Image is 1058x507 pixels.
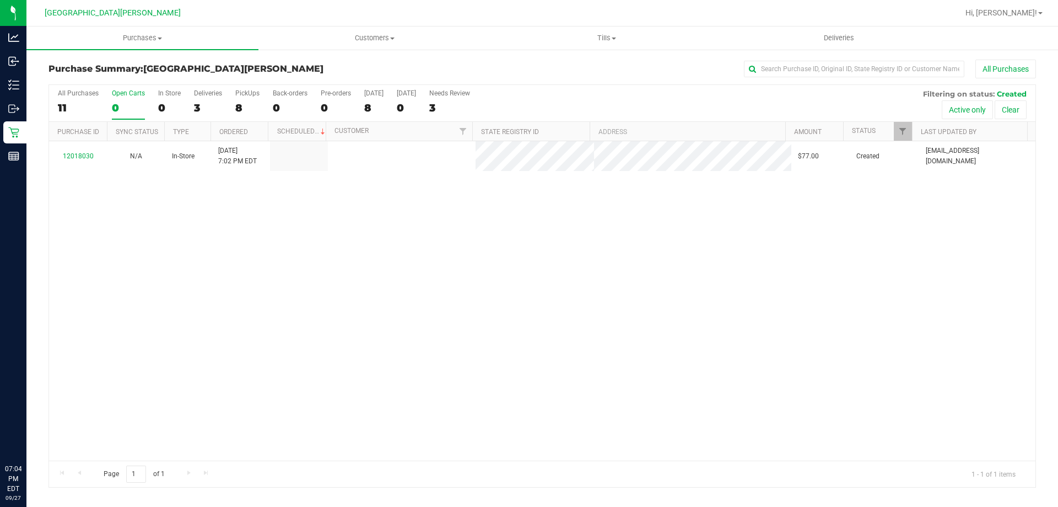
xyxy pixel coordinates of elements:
a: Tills [490,26,722,50]
inline-svg: Inventory [8,79,19,90]
p: 07:04 PM EDT [5,464,21,494]
div: In Store [158,89,181,97]
a: Type [173,128,189,136]
div: 0 [112,102,145,114]
span: Customers [259,33,490,43]
iframe: Resource center [11,419,44,452]
div: [DATE] [364,89,384,97]
div: 0 [158,102,181,114]
span: Filtering on status: [923,89,995,98]
a: Deliveries [723,26,955,50]
a: Filter [894,122,912,141]
inline-svg: Inbound [8,56,19,67]
a: 12018030 [63,152,94,160]
button: All Purchases [975,60,1036,78]
span: [EMAIL_ADDRESS][DOMAIN_NAME] [926,146,1029,167]
div: 3 [429,102,470,114]
div: PickUps [235,89,260,97]
a: Scheduled [277,127,327,135]
span: Purchases [26,33,258,43]
button: N/A [130,151,142,162]
span: Deliveries [809,33,869,43]
span: In-Store [172,151,195,162]
input: 1 [126,466,146,483]
input: Search Purchase ID, Original ID, State Registry ID or Customer Name... [744,61,964,77]
a: Amount [794,128,822,136]
span: Tills [491,33,722,43]
a: State Registry ID [481,128,539,136]
inline-svg: Retail [8,127,19,138]
span: [DATE] 7:02 PM EDT [218,146,257,167]
button: Active only [942,100,993,119]
div: 0 [273,102,307,114]
span: [GEOGRAPHIC_DATA][PERSON_NAME] [45,8,181,18]
inline-svg: Reports [8,151,19,162]
a: Customers [258,26,490,50]
span: $77.00 [798,151,819,162]
a: Customer [334,127,369,135]
a: Purchase ID [57,128,99,136]
div: 8 [235,102,260,114]
th: Address [590,122,785,141]
inline-svg: Analytics [8,32,19,43]
div: 8 [364,102,384,114]
div: 11 [58,102,99,114]
div: [DATE] [397,89,416,97]
span: Created [997,89,1027,98]
div: Deliveries [194,89,222,97]
span: Page of 1 [94,466,174,483]
button: Clear [995,100,1027,119]
span: Not Applicable [130,152,142,160]
div: Back-orders [273,89,307,97]
div: Pre-orders [321,89,351,97]
div: 0 [397,102,416,114]
span: Hi, [PERSON_NAME]! [965,8,1037,17]
a: Status [852,127,876,135]
a: Purchases [26,26,258,50]
span: Created [856,151,879,162]
div: Needs Review [429,89,470,97]
a: Ordered [219,128,248,136]
div: 0 [321,102,351,114]
a: Sync Status [116,128,158,136]
span: 1 - 1 of 1 items [963,466,1024,482]
div: Open Carts [112,89,145,97]
div: 3 [194,102,222,114]
a: Last Updated By [921,128,976,136]
div: All Purchases [58,89,99,97]
span: [GEOGRAPHIC_DATA][PERSON_NAME] [143,63,323,74]
inline-svg: Outbound [8,103,19,114]
h3: Purchase Summary: [48,64,377,74]
a: Filter [454,122,472,141]
p: 09/27 [5,494,21,502]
